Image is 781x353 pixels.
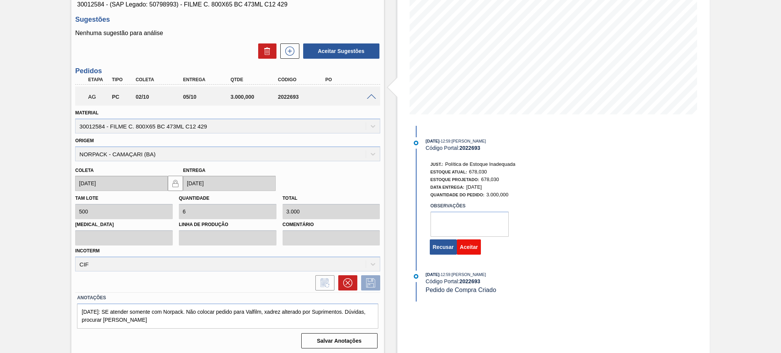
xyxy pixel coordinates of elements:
span: [DATE] [426,272,439,277]
label: Origem [75,138,94,143]
div: PO [323,77,377,82]
label: Observações [431,201,509,212]
img: atual [414,141,418,145]
label: Material [75,110,98,116]
div: Excluir Sugestões [254,43,276,59]
button: locked [168,176,183,191]
button: Recusar [430,239,457,255]
span: 678,030 [469,169,487,175]
label: [MEDICAL_DATA] [75,219,173,230]
span: [DATE] [426,139,439,143]
div: Etapa [86,77,111,82]
span: Just.: [431,162,444,167]
div: Aguardando Aprovação do Gestor [86,88,111,105]
button: Aceitar [457,239,481,255]
div: Qtde [228,77,282,82]
div: Tipo [110,77,135,82]
p: AG [88,94,109,100]
label: Incoterm [75,248,100,254]
strong: 2022693 [460,145,480,151]
span: : [PERSON_NAME] [450,272,486,277]
div: Cancelar pedido [334,275,357,290]
input: dd/mm/yyyy [183,176,276,191]
div: 2022693 [276,94,329,100]
span: Data Entrega: [431,185,464,189]
label: Entrega [183,168,206,173]
h3: Pedidos [75,67,380,75]
div: Aceitar Sugestões [299,43,380,59]
span: Quantidade do Pedido: [431,193,485,197]
label: Total [283,196,297,201]
textarea: [DATE]: SE atender somente com Norpack. Não colocar pedido para Valfilm, xadrez alterado por Supr... [77,303,378,329]
div: Pedido de Compra [110,94,135,100]
div: 3.000,000 [228,94,282,100]
button: Salvar Anotações [301,333,378,348]
div: Código Portal: [426,278,607,284]
span: Política de Estoque Inadequada [445,161,515,167]
span: - 12:59 [440,273,450,277]
span: Estoque Atual: [431,170,467,174]
span: Pedido de Compra Criado [426,287,496,293]
span: : [PERSON_NAME] [450,139,486,143]
div: Nova sugestão [276,43,299,59]
span: 30012584 - (SAP Legado: 50798993) - FILME C. 800X65 BC 473ML C12 429 [77,1,378,8]
div: Entrega [181,77,235,82]
span: 678,030 [481,176,499,182]
div: Código Portal: [426,145,607,151]
span: - 12:59 [440,139,450,143]
div: 02/10/2025 [134,94,187,100]
label: Anotações [77,292,378,303]
input: dd/mm/yyyy [75,176,168,191]
label: Quantidade [179,196,209,201]
div: Código [276,77,329,82]
span: [DATE] [466,184,482,190]
div: 05/10/2025 [181,94,235,100]
label: Linha de Produção [179,219,276,230]
strong: 2022693 [460,278,480,284]
label: Comentário [283,219,380,230]
span: Estoque Projetado: [431,177,479,182]
p: Nenhuma sugestão para análise [75,30,380,37]
span: 3.000,000 [486,192,508,197]
div: Salvar Pedido [357,275,380,290]
label: Tam lote [75,196,98,201]
h3: Sugestões [75,16,380,24]
img: locked [171,179,180,188]
div: Informar alteração no pedido [312,275,334,290]
button: Aceitar Sugestões [303,43,379,59]
label: Coleta [75,168,93,173]
img: atual [414,274,418,279]
div: Coleta [134,77,187,82]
